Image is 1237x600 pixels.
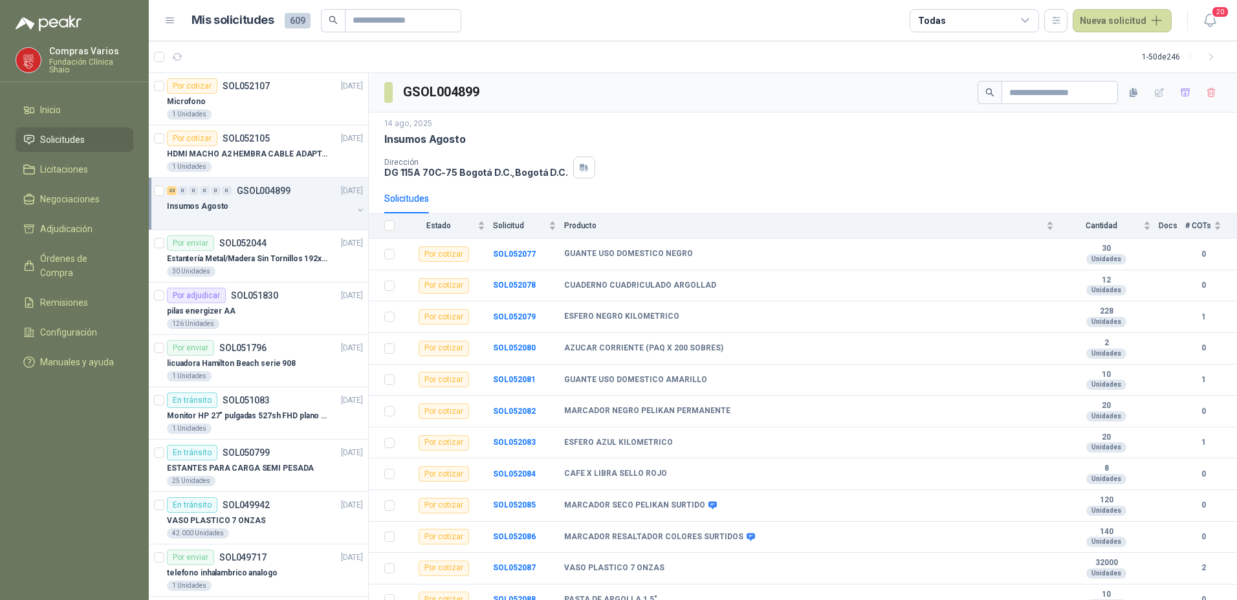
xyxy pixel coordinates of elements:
[1159,213,1185,239] th: Docs
[16,98,133,122] a: Inicio
[167,266,215,277] div: 30 Unidades
[341,552,363,564] p: [DATE]
[149,230,368,283] a: Por enviarSOL052044[DATE] Estantería Metal/Madera Sin Tornillos 192x100x50 cm 5 Niveles Gris30 Un...
[40,192,100,206] span: Negociaciones
[167,410,328,422] p: Monitor HP 27" pulgadas 527sh FHD plano negro
[419,435,469,451] div: Por cotizar
[918,14,945,28] div: Todas
[493,438,536,447] b: SOL052083
[341,394,363,407] p: [DATE]
[493,469,536,478] b: SOL052084
[985,88,994,97] span: search
[223,448,270,457] p: SOL050799
[419,403,469,419] div: Por cotizar
[493,250,536,259] a: SOL052077
[1185,213,1237,239] th: # COTs
[1185,468,1221,480] b: 0
[40,355,114,369] span: Manuales y ayuda
[403,82,481,102] h3: GSOL004899
[167,515,265,527] p: VASO PLASTICO 7 ONZAS
[564,406,730,416] b: MARCADOR NEGRO PELIKAN PERMANENTE
[16,48,41,72] img: Company Logo
[16,290,133,315] a: Remisiones
[149,544,368,597] a: Por enviarSOL049717[DATE] telefono inhalambrico analogo1 Unidades
[564,469,667,479] b: CAFE X LIBRA SELLO ROJO
[178,186,188,195] div: 0
[341,80,363,92] p: [DATE]
[1086,568,1126,579] div: Unidades
[1062,527,1151,537] b: 140
[341,133,363,145] p: [DATE]
[1062,244,1151,254] b: 30
[167,462,314,475] p: ESTANTES PARA CARGA SEMI PESADA
[149,440,368,492] a: En tránsitoSOL050799[DATE] ESTANTES PARA CARGA SEMI PESADA25 Unidades
[1185,279,1221,292] b: 0
[167,371,212,381] div: 1 Unidades
[167,235,214,251] div: Por enviar
[493,500,536,509] b: SOL052085
[167,96,206,108] p: Microfono
[564,249,693,259] b: GUANTE USO DOMESTICO NEGRO
[167,186,177,195] div: 23
[1062,401,1151,411] b: 20
[384,158,568,167] p: Dirección
[167,445,217,460] div: En tránsito
[149,492,368,544] a: En tránsitoSOL049942[DATE] VASO PLASTICO 7 ONZAS42.000 Unidades
[16,350,133,374] a: Manuales y ayuda
[402,213,493,239] th: Estado
[167,423,212,434] div: 1 Unidades
[1185,311,1221,323] b: 1
[493,312,536,321] b: SOL052079
[167,183,366,224] a: 23 0 0 0 0 0 GSOL004899[DATE] Insumos Agosto
[493,375,536,384] a: SOL052081
[200,186,210,195] div: 0
[493,213,564,239] th: Solicitud
[564,438,673,448] b: ESFERO AZUL KILOMETRICO
[384,167,568,178] p: DG 115A 70C-75 Bogotá D.C. , Bogotá D.C.
[1185,562,1221,574] b: 2
[149,73,368,125] a: Por cotizarSOL052107[DATE] Microfono1 Unidades
[237,186,290,195] p: GSOL004899
[167,148,328,160] p: HDMI MACHO A2 HEMBRA CABLE ADAPTADOR CONVERTIDOR FOR MONIT
[167,497,217,513] div: En tránsito
[564,281,716,291] b: CUADERNO CUADRICULADO ARGOLLAD
[564,213,1062,239] th: Producto
[1086,537,1126,547] div: Unidades
[167,476,215,486] div: 25 Unidades
[493,563,536,572] a: SOL052087
[223,396,270,405] p: SOL051083
[40,295,88,310] span: Remisiones
[16,157,133,182] a: Licitaciones
[1086,348,1126,359] div: Unidades
[493,532,536,541] a: SOL052086
[49,47,133,56] p: Compras Varios
[167,109,212,120] div: 1 Unidades
[1062,495,1151,506] b: 120
[167,288,226,303] div: Por adjudicar
[149,387,368,440] a: En tránsitoSOL051083[DATE] Monitor HP 27" pulgadas 527sh FHD plano negro1 Unidades
[341,237,363,250] p: [DATE]
[419,246,469,262] div: Por cotizar
[1185,374,1221,386] b: 1
[419,372,469,387] div: Por cotizar
[167,528,229,539] div: 42.000 Unidades
[419,529,469,544] div: Por cotizar
[564,221,1044,230] span: Producto
[419,309,469,325] div: Por cotizar
[223,500,270,509] p: SOL049942
[1073,9,1172,32] button: Nueva solicitud
[1185,499,1221,511] b: 0
[564,312,679,322] b: ESFERO NEGRO KILOMETRICO
[1062,306,1151,317] b: 228
[40,133,85,147] span: Solicitudes
[493,281,536,290] a: SOL052078
[211,186,221,195] div: 0
[16,127,133,152] a: Solicitudes
[419,466,469,482] div: Por cotizar
[40,222,93,236] span: Adjudicación
[149,283,368,335] a: Por adjudicarSOL051830[DATE] pilas energizer AA126 Unidades
[1086,317,1126,327] div: Unidades
[341,342,363,354] p: [DATE]
[1185,248,1221,261] b: 0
